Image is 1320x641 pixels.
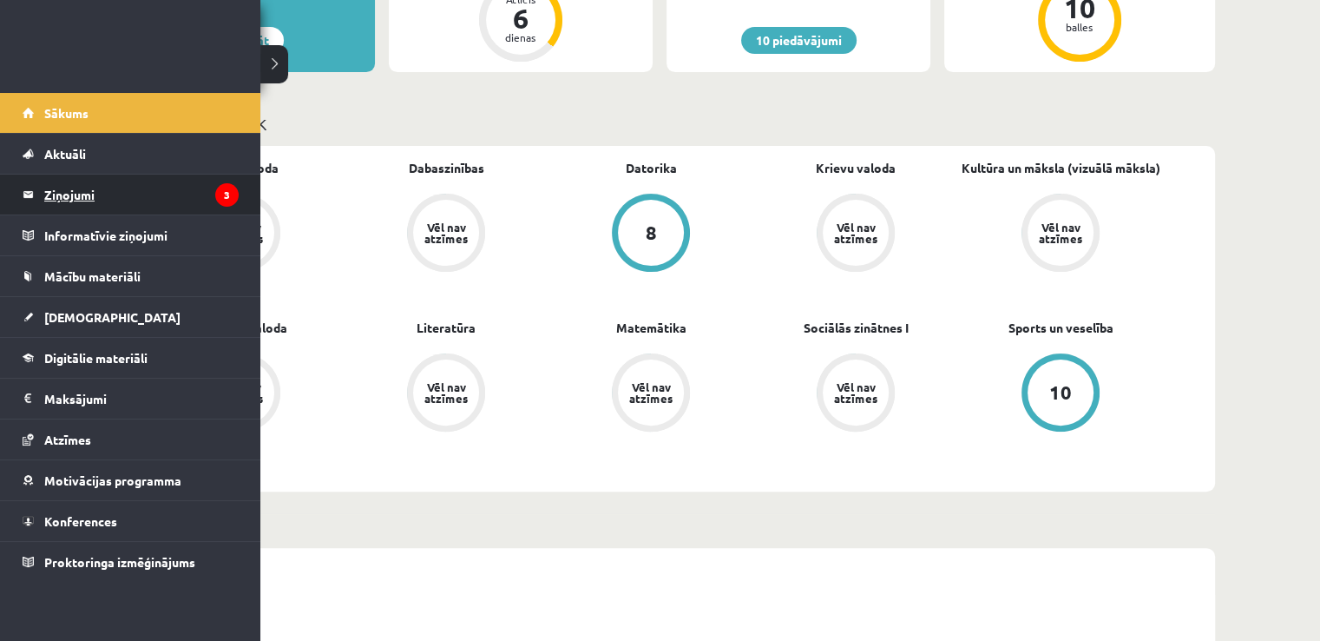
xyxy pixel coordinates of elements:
[44,175,239,215] legend: Ziņojumi
[344,354,548,435] a: Vēl nav atzīmes
[44,268,141,284] span: Mācību materiāli
[44,379,239,419] legend: Maksājumi
[23,256,239,296] a: Mācību materiāli
[23,420,239,459] a: Atzīmes
[626,159,677,177] a: Datorika
[1036,221,1085,244] div: Vēl nav atzīmes
[111,514,1208,538] p: Nedēļa
[23,379,239,419] a: Maksājumi
[753,194,958,275] a: Vēl nav atzīmes
[409,159,484,177] a: Dabaszinības
[1049,383,1072,402] div: 10
[422,221,470,244] div: Vēl nav atzīmes
[1008,319,1113,337] a: Sports un veselība
[831,381,880,404] div: Vēl nav atzīmes
[44,350,148,366] span: Digitālie materiāli
[23,501,239,541] a: Konferences
[548,194,753,275] a: 8
[1054,22,1106,32] div: balles
[44,554,195,570] span: Proktoringa izmēģinājums
[23,215,239,255] a: Informatīvie ziņojumi
[44,105,89,121] span: Sākums
[44,472,181,488] span: Motivācijas programma
[344,194,548,275] a: Vēl nav atzīmes
[417,319,476,337] a: Literatūra
[23,460,239,500] a: Motivācijas programma
[627,381,675,404] div: Vēl nav atzīmes
[23,542,239,582] a: Proktoringa izmēģinājums
[741,27,857,54] a: 10 piedāvājumi
[958,354,1163,435] a: 10
[23,338,239,378] a: Digitālie materiāli
[753,354,958,435] a: Vēl nav atzīmes
[548,354,753,435] a: Vēl nav atzīmes
[44,513,117,529] span: Konferences
[422,381,470,404] div: Vēl nav atzīmes
[44,309,181,325] span: [DEMOGRAPHIC_DATA]
[804,319,909,337] a: Sociālās zinātnes I
[23,297,239,337] a: [DEMOGRAPHIC_DATA]
[111,112,1208,135] p: Mācību plāns 11.b3 JK
[215,183,239,207] i: 3
[19,30,158,74] a: Rīgas 1. Tālmācības vidusskola
[104,548,1215,595] div: (08.09 - 14.09)
[816,159,896,177] a: Krievu valoda
[23,93,239,133] a: Sākums
[616,319,686,337] a: Matemātika
[23,134,239,174] a: Aktuāli
[831,221,880,244] div: Vēl nav atzīmes
[44,432,91,447] span: Atzīmes
[646,223,657,242] div: 8
[495,4,547,32] div: 6
[958,194,1163,275] a: Vēl nav atzīmes
[23,175,239,215] a: Ziņojumi3
[44,215,239,255] legend: Informatīvie ziņojumi
[495,32,547,43] div: dienas
[962,159,1160,177] a: Kultūra un māksla (vizuālā māksla)
[44,146,86,162] span: Aktuāli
